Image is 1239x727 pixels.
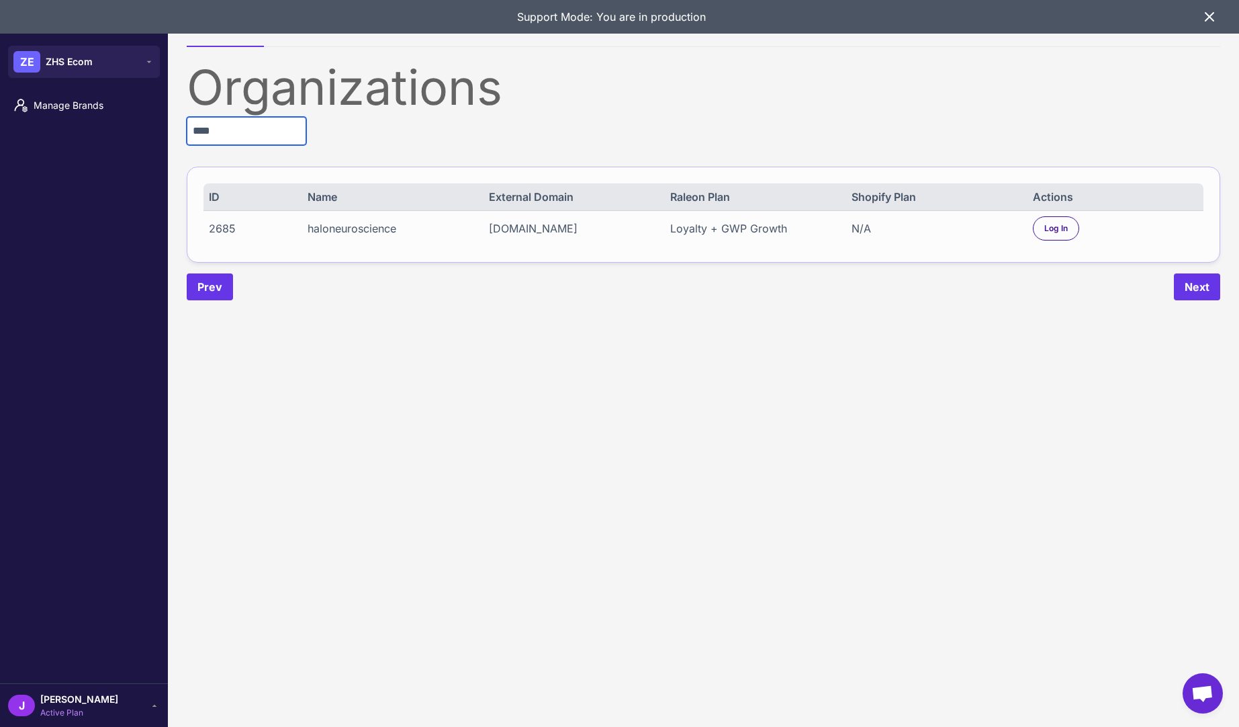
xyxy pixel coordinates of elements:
span: Active Plan [40,707,118,719]
div: Raleon Plan [670,189,835,205]
span: Manage Brands [34,98,152,113]
div: J [8,695,35,716]
div: Actions [1033,189,1198,205]
span: [PERSON_NAME] [40,692,118,707]
span: Log In [1044,222,1068,234]
a: Open chat [1183,673,1223,714]
button: ZEZHS Ecom [8,46,160,78]
div: [DOMAIN_NAME] [489,220,654,237]
button: Next [1174,273,1220,300]
div: haloneuroscience [308,220,473,237]
div: Organizations [187,63,1220,112]
div: N/A [852,220,1017,237]
div: Shopify Plan [852,189,1017,205]
div: ID [209,189,291,205]
div: ZE [13,51,40,73]
div: 2685 [209,220,291,237]
div: External Domain [489,189,654,205]
button: Prev [187,273,233,300]
span: ZHS Ecom [46,54,93,69]
a: Manage Brands [5,91,163,120]
div: Name [308,189,473,205]
div: Loyalty + GWP Growth [670,220,835,237]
